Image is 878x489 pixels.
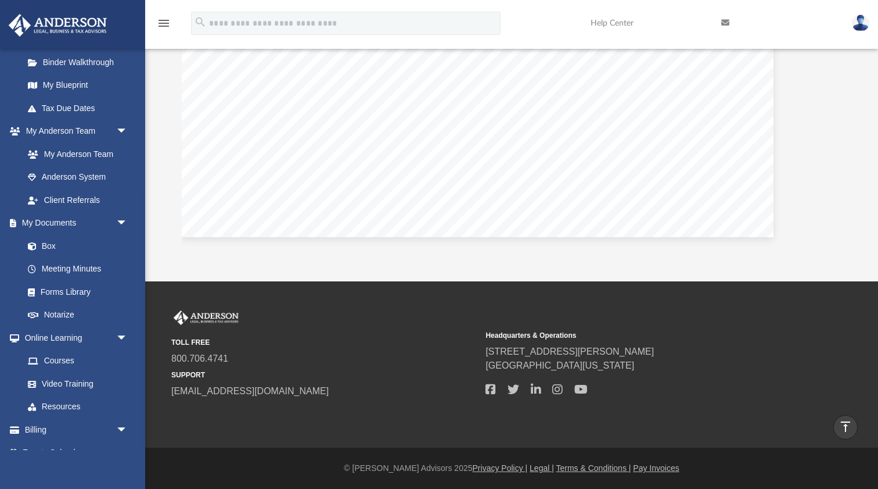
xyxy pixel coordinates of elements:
a: Forms Library [16,280,134,304]
a: My Documentsarrow_drop_down [8,212,139,235]
span: arrow_drop_down [116,418,139,442]
span: arrow_drop_down [116,212,139,235]
a: Privacy Policy | [473,463,528,473]
small: Headquarters & Operations [485,330,791,341]
a: Events Calendar [8,441,145,465]
i: menu [157,16,171,30]
a: Resources [16,395,139,419]
a: 800.706.4741 [171,354,228,363]
a: menu [157,22,171,30]
img: Anderson Advisors Platinum Portal [5,14,110,37]
a: Terms & Conditions | [556,463,631,473]
a: Notarize [16,304,139,327]
i: vertical_align_top [839,420,852,434]
i: search [194,16,207,28]
a: My Anderson Team [16,142,134,166]
a: [GEOGRAPHIC_DATA][US_STATE] [485,360,634,370]
a: Client Referrals [16,188,139,212]
a: vertical_align_top [833,415,858,440]
a: Courses [16,349,139,373]
a: Legal | [530,463,554,473]
a: Meeting Minutes [16,258,139,281]
a: Video Training [16,372,134,395]
a: Tax Due Dates [16,97,145,120]
span: arrow_drop_down [116,120,139,144]
a: [EMAIL_ADDRESS][DOMAIN_NAME] [171,386,329,396]
a: Anderson System [16,166,139,189]
img: Anderson Advisors Platinum Portal [171,310,241,326]
a: Binder Walkthrough [16,51,145,74]
a: Pay Invoices [633,463,679,473]
a: Billingarrow_drop_down [8,418,145,441]
small: SUPPORT [171,370,477,380]
small: TOLL FREE [171,337,477,348]
a: My Anderson Teamarrow_drop_down [8,120,139,143]
a: [STREET_ADDRESS][PERSON_NAME] [485,347,654,356]
a: Online Learningarrow_drop_down [8,326,139,349]
a: Box [16,234,134,258]
span: arrow_drop_down [116,326,139,350]
a: My Blueprint [16,74,139,97]
img: User Pic [852,15,869,31]
div: © [PERSON_NAME] Advisors 2025 [145,462,878,474]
